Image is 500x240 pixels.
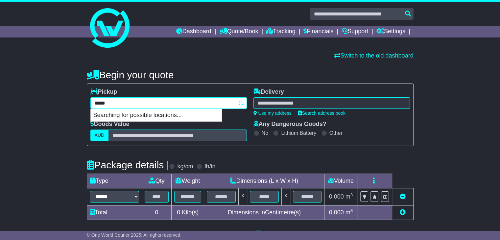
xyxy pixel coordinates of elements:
span: m [345,193,353,200]
label: AUD [90,130,109,141]
td: Type [87,174,142,188]
span: 0.000 [329,193,344,200]
h4: Begin your quote [87,69,414,80]
label: Pickup [90,88,117,96]
td: x [238,188,247,205]
p: Searching for possible locations... [91,109,222,122]
td: Dimensions in Centimetre(s) [204,205,324,220]
td: Volume [324,174,357,188]
a: Settings [376,26,405,37]
sup: 3 [350,192,353,197]
typeahead: Please provide city [90,97,247,109]
a: Add new item [400,209,406,216]
label: Lithium Battery [281,130,316,136]
a: Tracking [266,26,295,37]
label: No [262,130,268,136]
td: 0 [142,205,172,220]
a: Support [342,26,368,37]
td: x [281,188,290,205]
td: Weight [172,174,204,188]
label: lb/in [204,163,215,170]
td: Kilo(s) [172,205,204,220]
span: 0 [177,209,180,216]
span: © One World Courier 2025. All rights reserved. [87,232,182,238]
a: Search address book [298,110,345,116]
a: Remove this item [400,193,406,200]
label: kg/cm [177,163,193,170]
span: m [345,209,353,216]
label: Delivery [253,88,284,96]
h4: Package details | [87,159,169,170]
label: Any Dangerous Goods? [253,121,326,128]
td: Qty [142,174,172,188]
sup: 3 [350,208,353,213]
span: 0.000 [329,209,344,216]
td: Dimensions (L x W x H) [204,174,324,188]
a: Dashboard [176,26,211,37]
a: Switch to the old dashboard [334,52,413,59]
a: Financials [303,26,333,37]
a: Quote/Book [219,26,258,37]
a: Use my address [253,110,292,116]
label: Other [329,130,343,136]
td: Total [87,205,142,220]
label: Goods Value [90,121,130,128]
